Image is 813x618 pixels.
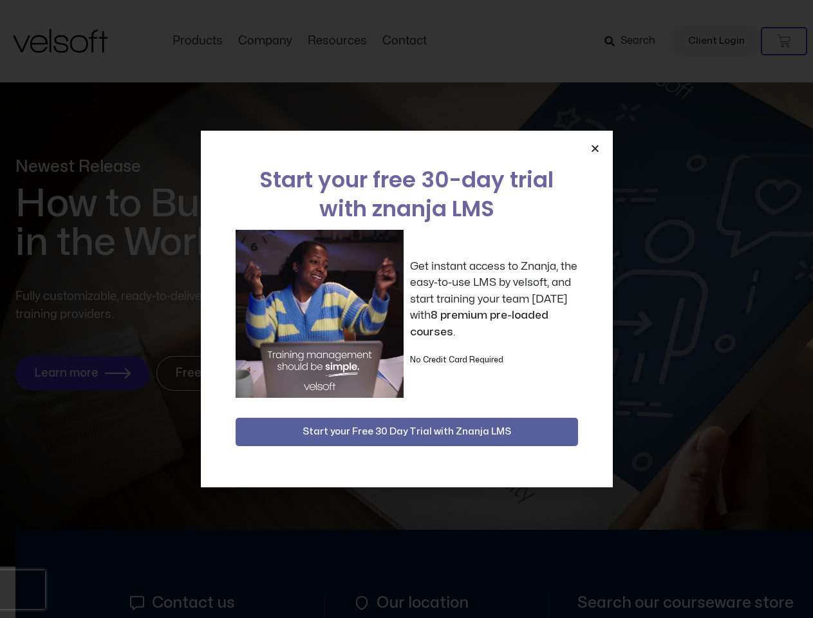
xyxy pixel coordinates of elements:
strong: No Credit Card Required [410,356,503,364]
strong: 8 premium pre-loaded courses [410,310,548,337]
p: Get instant access to Znanja, the easy-to-use LMS by velsoft, and start training your team [DATE]... [410,258,578,341]
button: Start your Free 30 Day Trial with Znanja LMS [236,418,578,446]
a: Close [590,144,600,153]
span: Start your Free 30 Day Trial with Znanja LMS [303,424,511,440]
h2: Start your free 30-day trial with znanja LMS [236,165,578,223]
img: a woman sitting at her laptop dancing [236,230,404,398]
